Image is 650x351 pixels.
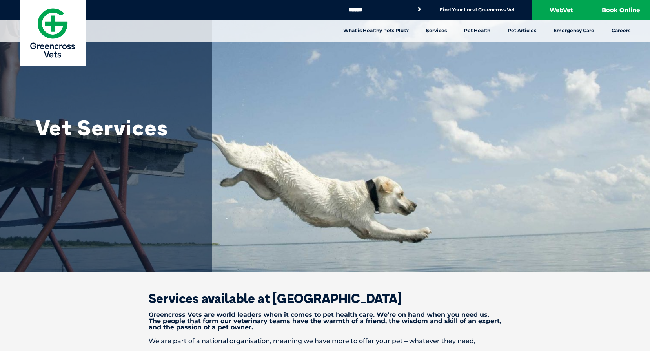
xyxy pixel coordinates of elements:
a: Pet Health [455,20,499,42]
a: Careers [603,20,639,42]
a: Pet Articles [499,20,545,42]
a: Find Your Local Greencross Vet [440,7,515,13]
h1: Vet Services [35,116,192,139]
a: What is Healthy Pets Plus? [335,20,417,42]
a: Emergency Care [545,20,603,42]
h2: Services available at [GEOGRAPHIC_DATA] [121,292,529,305]
a: Services [417,20,455,42]
button: Search [415,5,423,13]
strong: Greencross Vets are world leaders when it comes to pet health care. We’re on hand when you need u... [149,311,501,331]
